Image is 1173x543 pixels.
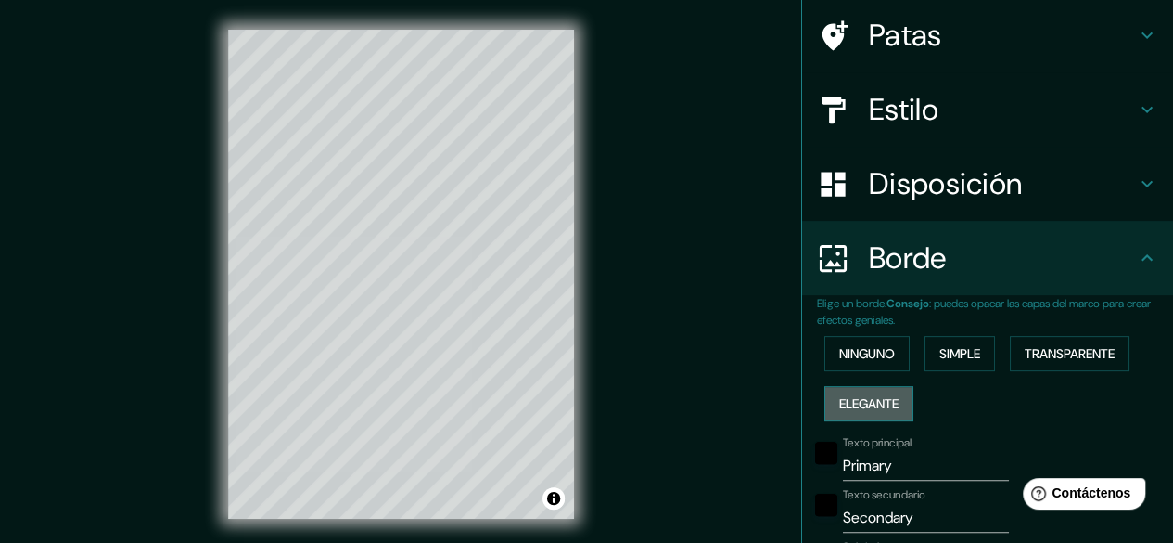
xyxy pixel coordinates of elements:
[1025,345,1115,362] font: Transparente
[802,147,1173,221] div: Disposición
[843,487,925,502] font: Texto secundario
[843,435,912,450] font: Texto principal
[886,296,929,311] font: Consejo
[802,72,1173,147] div: Estilo
[839,395,899,412] font: Elegante
[817,296,886,311] font: Elige un borde.
[824,336,910,371] button: Ninguno
[802,221,1173,295] div: Borde
[1008,471,1153,523] iframe: Lanzador de widgets de ayuda
[869,90,938,129] font: Estilo
[924,336,995,371] button: Simple
[869,164,1022,203] font: Disposición
[815,494,837,516] button: negro
[817,296,1151,328] font: : puedes opacar las capas del marco para crear efectos geniales.
[839,345,895,362] font: Ninguno
[869,16,942,55] font: Patas
[815,442,837,464] button: negro
[939,345,980,362] font: Simple
[542,487,565,510] button: Activar o desactivar atribución
[1010,336,1129,371] button: Transparente
[824,386,913,421] button: Elegante
[869,239,947,278] font: Borde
